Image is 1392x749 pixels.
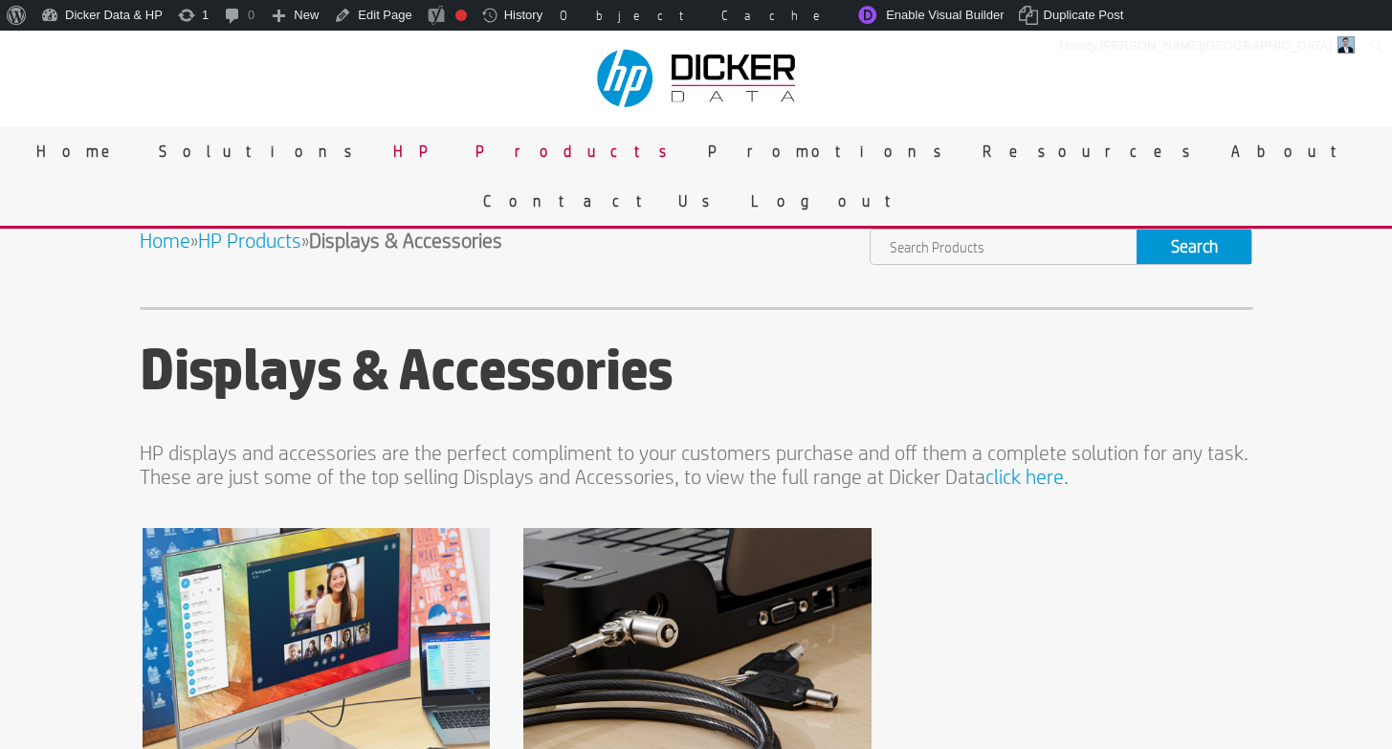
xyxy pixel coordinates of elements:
p: HP displays and accessories are the perfect compliment to your customers purchase and off them a ... [140,441,1253,487]
span: » » [140,229,502,252]
strong: Displays & Accessories [309,229,502,252]
a: HP Products [379,126,694,176]
a: Contact Us [469,176,737,226]
a: About [1217,126,1370,176]
input: Search [1137,230,1251,264]
a: Home [22,126,144,176]
a: Solutions [144,126,379,176]
a: Resources [968,126,1217,176]
span: [PERSON_NAME][GEOGRAPHIC_DATA] [1100,38,1332,53]
h1: Displays & Accessories [140,338,1253,410]
a: Home [140,229,190,252]
a: click here. [985,465,1069,488]
div: Focus keyphrase not set [455,10,467,21]
a: HP Products [198,229,301,252]
a: Logout [737,176,924,226]
a: Howdy, [1052,31,1362,61]
a: Promotions [694,126,968,176]
input: Search Products [871,230,1137,264]
img: Dicker Data & HP [586,40,811,117]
